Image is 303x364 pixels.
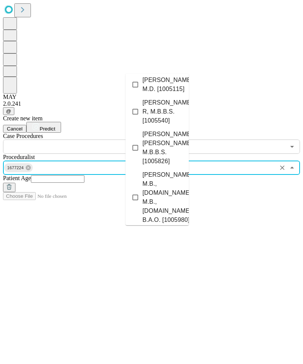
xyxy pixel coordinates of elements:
span: Patient Age [3,175,31,181]
span: 1677224 [4,164,27,172]
span: [PERSON_NAME], M.D. [1005115] [142,76,194,94]
button: @ [3,107,14,115]
button: Cancel [3,125,26,133]
span: [PERSON_NAME], M.B., [DOMAIN_NAME]., M.B., [DOMAIN_NAME]., B.A.O. [1005980] [142,170,195,224]
button: Close [287,162,297,173]
span: Predict [40,126,55,132]
span: [PERSON_NAME], [PERSON_NAME], M.B.B.S. [1005826] [142,130,194,166]
button: Clear [277,162,288,173]
span: Scheduled Procedure [3,133,43,139]
div: MAY [3,94,300,100]
span: Create new item [3,115,43,121]
span: @ [6,108,11,114]
button: Predict [26,122,61,133]
span: Cancel [7,126,23,132]
button: Open [287,141,297,152]
div: 1677224 [4,163,33,172]
span: Proceduralist [3,154,35,160]
span: [PERSON_NAME] R, M.B.B.S. [1005540] [142,98,193,125]
div: 2.0.241 [3,100,300,107]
